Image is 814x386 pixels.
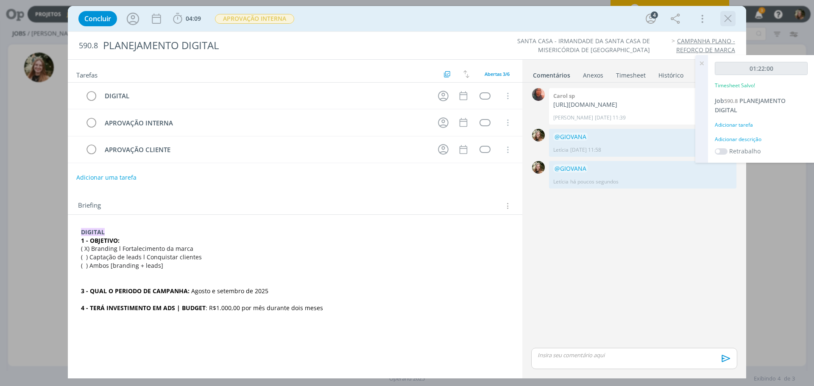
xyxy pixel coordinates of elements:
a: SANTA CASA - IRMANDADE DA SANTA CASA DE MISERICÓRDIA DE [GEOGRAPHIC_DATA] [517,37,650,53]
button: Concluir [78,11,117,26]
strong: 1 - OBJETIVO: [81,236,120,244]
span: Tarefas [76,69,98,79]
span: APROVAÇÃO INTERNA [215,14,294,24]
div: PLANEJAMENTO DIGITAL [100,35,458,56]
span: : R$1.000,00 por mês durante dois meses [206,304,323,312]
strong: 3 - QUAL O PERIODO DE CAMPANHA: [81,287,190,295]
p: Timesheet Salvo! [715,82,755,89]
button: APROVAÇÃO INTERNA [215,14,295,24]
label: Retrabalho [729,147,761,156]
span: 590.8 [79,41,98,50]
button: Adicionar uma tarefa [76,170,137,185]
div: Anexos [583,71,603,80]
span: ( ) Ambos [branding + leads] [81,261,163,269]
div: Adicionar descrição [715,136,808,143]
span: @GIOVANA [555,164,586,172]
a: Histórico [658,67,684,80]
img: L [532,129,545,142]
p: Letícia [553,178,569,186]
span: Briefing [78,200,101,211]
span: @GIOVANA [555,133,586,141]
span: ( X) Branding l Fortalecimento da marca [81,244,193,253]
img: arrow-down-up.svg [463,70,469,78]
div: APROVAÇÃO CLIENTE [101,144,430,155]
button: 04:09 [171,12,203,25]
a: CAMPANHA PLANO - REFORÇO DE MARCA [676,37,735,53]
span: [DATE] 11:39 [595,114,626,122]
span: 590.8 [724,97,738,105]
img: L [532,161,545,174]
p: Letícia [553,146,569,154]
button: 4 [644,12,658,25]
a: Job590.8PLANEJAMENTO DIGITAL [715,97,786,114]
p: [URL][DOMAIN_NAME] [553,100,732,109]
span: PLANEJAMENTO DIGITAL [715,97,786,114]
div: Adicionar tarefa [715,121,808,129]
span: 04:09 [186,14,201,22]
b: Carol sp [553,92,575,100]
span: Agosto e setembro de 2025 [191,287,268,295]
img: C [532,88,545,101]
span: Concluir [84,15,111,22]
div: APROVAÇÃO INTERNA [101,118,430,128]
div: DIGITAL [101,91,430,101]
span: Abertas 3/6 [485,71,510,77]
strong: 4 - TERÁ INVESTIMENTO EM ADS | BUDGET [81,304,206,312]
span: [DATE] 11:58 [570,146,601,154]
div: dialog [68,6,746,378]
span: ( ) Captação de leads l Conquistar clientes [81,253,202,261]
span: há poucos segundos [570,178,619,186]
p: [PERSON_NAME] [553,114,593,122]
a: Comentários [532,67,571,80]
strong: DIGITAL [81,228,105,236]
div: 4 [651,11,658,19]
a: Timesheet [616,67,646,80]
